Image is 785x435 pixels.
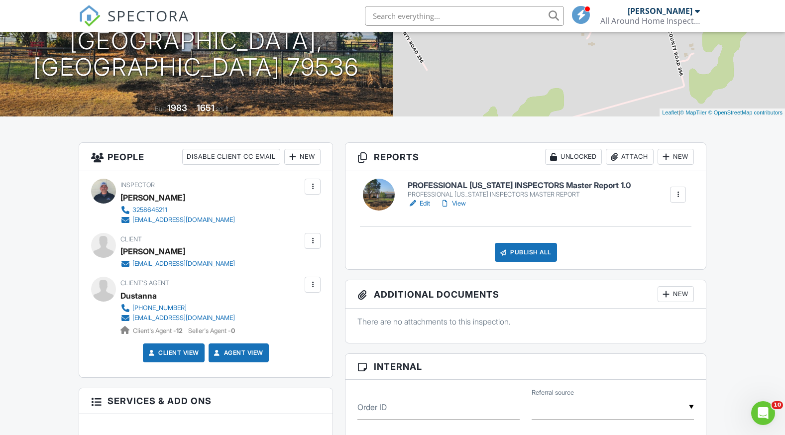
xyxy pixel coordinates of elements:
[357,316,694,327] p: There are no attachments to this inspection.
[79,143,333,171] h3: People
[120,205,235,215] a: 3258645211
[357,402,387,413] label: Order ID
[408,181,631,199] a: PROFESSIONAL [US_STATE] INSPECTORS Master Report 1.0 PROFESSIONAL [US_STATE] INSPECTORS MASTER RE...
[120,244,185,259] div: [PERSON_NAME]
[132,206,167,214] div: 3258645211
[345,143,706,171] h3: Reports
[132,304,187,312] div: [PHONE_NUMBER]
[16,1,377,80] h1: [STREET_ADDRESS] [GEOGRAPHIC_DATA], [GEOGRAPHIC_DATA] 79536
[120,259,235,269] a: [EMAIL_ADDRESS][DOMAIN_NAME]
[658,149,694,165] div: New
[120,181,155,189] span: Inspector
[132,260,235,268] div: [EMAIL_ADDRESS][DOMAIN_NAME]
[212,348,263,358] a: Agent View
[231,327,235,334] strong: 0
[132,216,235,224] div: [EMAIL_ADDRESS][DOMAIN_NAME]
[120,235,142,243] span: Client
[751,401,775,425] iframe: Intercom live chat
[155,105,166,112] span: Built
[188,327,235,334] span: Seller's Agent -
[708,109,783,115] a: © OpenStreetMap contributors
[772,401,783,409] span: 10
[284,149,321,165] div: New
[495,243,557,262] div: Publish All
[532,388,574,397] label: Referral source
[680,109,707,115] a: © MapTiler
[167,103,187,113] div: 1983
[133,327,184,334] span: Client's Agent -
[120,313,235,323] a: [EMAIL_ADDRESS][DOMAIN_NAME]
[216,105,230,112] span: sq. ft.
[108,5,189,26] span: SPECTORA
[365,6,564,26] input: Search everything...
[545,149,602,165] div: Unlocked
[120,279,169,287] span: Client's Agent
[197,103,215,113] div: 1651
[408,181,631,190] h6: PROFESSIONAL [US_STATE] INSPECTORS Master Report 1.0
[606,149,654,165] div: Attach
[176,327,183,334] strong: 12
[345,354,706,380] h3: Internal
[658,286,694,302] div: New
[146,348,199,358] a: Client View
[440,199,466,209] a: View
[120,303,235,313] a: [PHONE_NUMBER]
[79,388,333,414] h3: Services & Add ons
[662,109,678,115] a: Leaflet
[120,215,235,225] a: [EMAIL_ADDRESS][DOMAIN_NAME]
[408,199,430,209] a: Edit
[182,149,280,165] div: Disable Client CC Email
[120,288,157,303] a: Dustanna
[79,5,101,27] img: The Best Home Inspection Software - Spectora
[120,190,185,205] div: [PERSON_NAME]
[132,314,235,322] div: [EMAIL_ADDRESS][DOMAIN_NAME]
[408,191,631,199] div: PROFESSIONAL [US_STATE] INSPECTORS MASTER REPORT
[628,6,692,16] div: [PERSON_NAME]
[660,109,785,117] div: |
[600,16,700,26] div: All Around Home Inspections PLLC
[345,280,706,309] h3: Additional Documents
[79,13,189,34] a: SPECTORA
